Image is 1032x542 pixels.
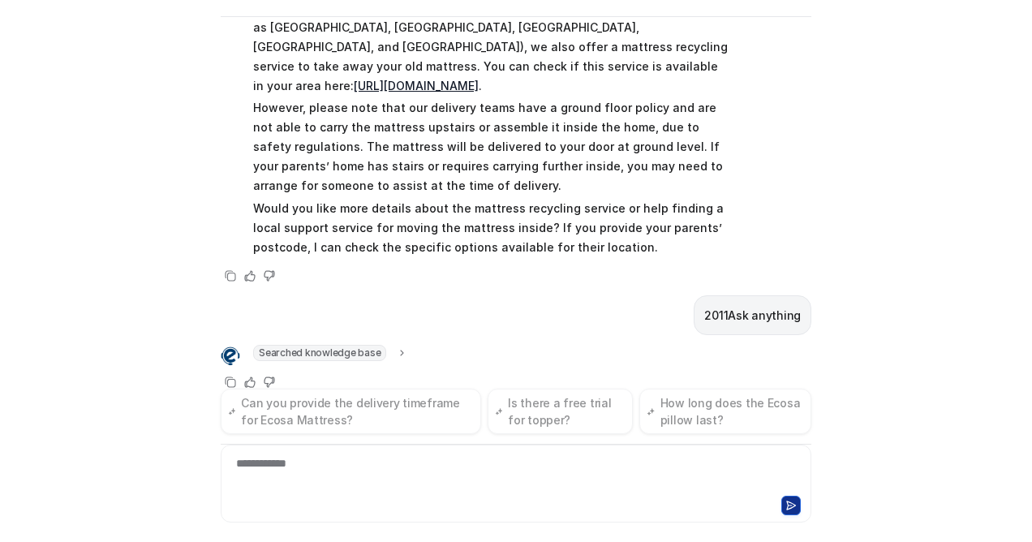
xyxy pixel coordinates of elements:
p: However, please note that our delivery teams have a ground floor policy and are not able to carry... [253,98,728,196]
a: [URL][DOMAIN_NAME] [354,79,479,92]
p: 2011Ask anything [704,306,801,325]
span: Searched knowledge base [253,345,386,361]
p: Would you like more details about the mattress recycling service or help finding a local support ... [253,199,728,257]
button: Can you provide the delivery timeframe for Ecosa Mattress? [221,389,481,434]
button: How long does the Ecosa pillow last? [639,389,811,434]
button: Is there a free trial for topper? [488,389,633,434]
img: Widget [221,346,240,366]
